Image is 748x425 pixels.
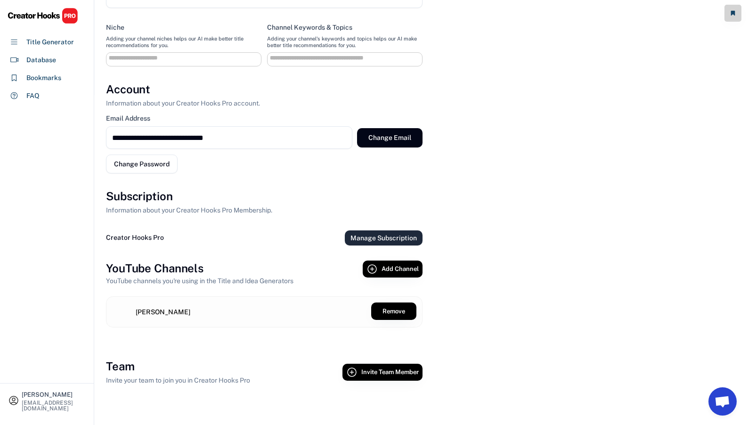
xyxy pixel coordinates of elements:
[8,8,78,24] img: CHPRO%20Logo.svg
[106,82,150,98] h3: Account
[267,35,423,49] div: Adding your channel's keywords and topics helps our AI make better title recommendations for you.
[26,37,74,47] div: Title Generator
[106,155,178,173] button: Change Password
[26,55,56,65] div: Database
[26,91,40,101] div: FAQ
[342,364,423,381] button: Invite Team Member
[22,392,86,398] div: [PERSON_NAME]
[345,230,423,245] button: Manage Subscription
[106,276,293,286] div: YouTube channels you're using in the Title and Idea Generators
[136,307,190,317] div: [PERSON_NAME]
[106,376,250,385] div: Invite your team to join you in Creator Hooks Pro
[22,400,86,411] div: [EMAIL_ADDRESS][DOMAIN_NAME]
[363,261,423,278] button: Add Channel
[106,35,261,49] div: Adding your channel niches helps our AI make better title recommendations for you.
[106,98,260,108] div: Information about your Creator Hooks Pro account.
[106,205,272,215] div: Information about your Creator Hooks Pro Membership.
[112,302,131,321] img: channels4_profile.jpg
[267,23,352,32] div: Channel Keywords & Topics
[106,114,150,123] div: Email Address
[106,188,173,204] h3: Subscription
[357,128,423,147] button: Change Email
[361,369,419,375] span: Invite Team Member
[382,266,419,272] span: Add Channel
[371,302,416,320] button: Remove
[708,387,737,416] a: Open chat
[26,73,61,83] div: Bookmarks
[106,233,164,243] div: Creator Hooks Pro
[106,23,124,32] div: Niche
[106,359,135,375] h3: Team
[106,261,203,277] h3: YouTube Channels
